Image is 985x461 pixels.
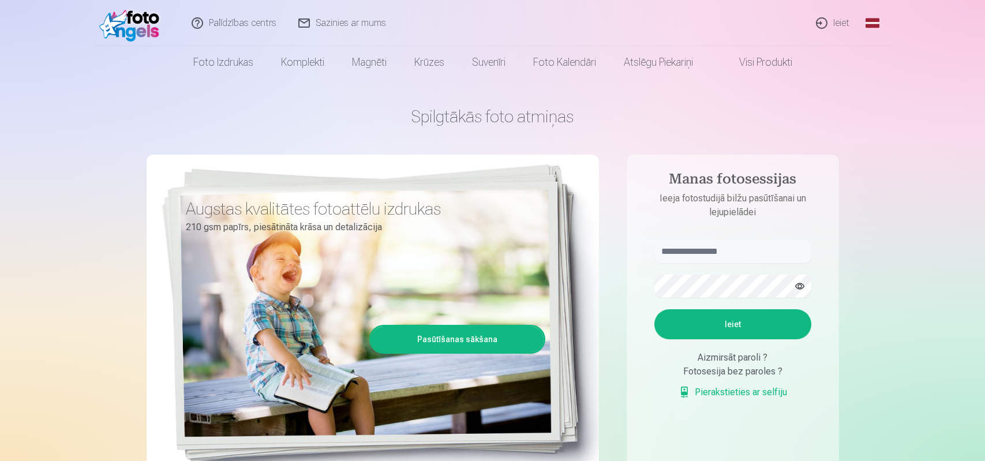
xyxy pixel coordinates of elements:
[679,385,787,399] a: Pierakstieties ar selfiju
[643,192,823,219] p: Ieeja fotostudijā bilžu pasūtīšanai un lejupielādei
[186,219,537,235] p: 210 gsm papīrs, piesātināta krāsa un detalizācija
[371,327,544,352] a: Pasūtīšanas sākšana
[338,46,400,78] a: Magnēti
[707,46,806,78] a: Visi produkti
[186,198,537,219] h3: Augstas kvalitātes fotoattēlu izdrukas
[654,351,811,365] div: Aizmirsāt paroli ?
[610,46,707,78] a: Atslēgu piekariņi
[654,309,811,339] button: Ieiet
[99,5,166,42] img: /fa1
[458,46,519,78] a: Suvenīri
[147,106,839,127] h1: Spilgtākās foto atmiņas
[643,171,823,192] h4: Manas fotosessijas
[179,46,267,78] a: Foto izdrukas
[400,46,458,78] a: Krūzes
[519,46,610,78] a: Foto kalendāri
[654,365,811,378] div: Fotosesija bez paroles ?
[267,46,338,78] a: Komplekti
